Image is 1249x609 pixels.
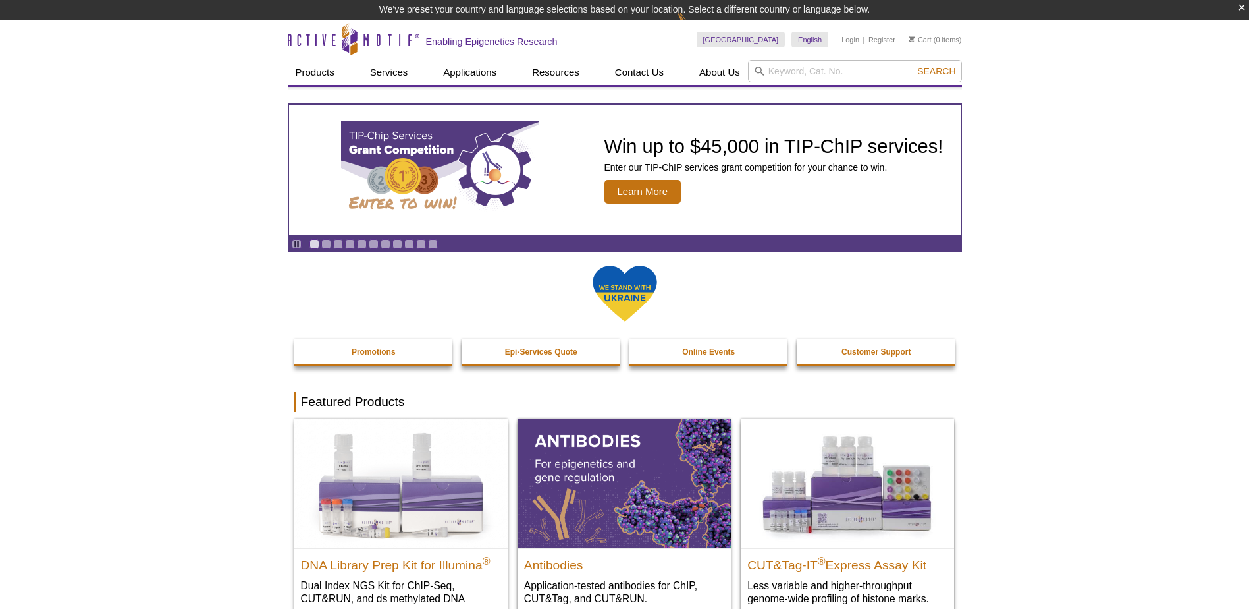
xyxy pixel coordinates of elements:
[321,239,331,249] a: Go to slide 2
[404,239,414,249] a: Go to slide 9
[791,32,828,47] a: English
[747,552,947,572] h2: CUT&Tag-IT Express Assay Kit
[428,239,438,249] a: Go to slide 11
[748,60,962,82] input: Keyword, Cat. No.
[747,579,947,606] p: Less variable and higher-throughput genome-wide profiling of histone marks​.
[797,339,956,364] a: Customer Support
[392,239,402,249] a: Go to slide 8
[629,339,789,364] a: Online Events
[607,60,672,85] a: Contact Us
[604,136,943,156] h2: Win up to $45,000 in TIP-ChIP services!
[294,419,508,548] img: DNA Library Prep Kit for Illumina
[426,36,558,47] h2: Enabling Epigenetics Research
[868,35,895,44] a: Register
[483,555,491,566] sup: ®
[909,35,932,44] a: Cart
[524,60,587,85] a: Resources
[909,36,915,42] img: Your Cart
[333,239,343,249] a: Go to slide 3
[294,339,454,364] a: Promotions
[505,347,577,357] strong: Epi-Services Quote
[913,65,959,77] button: Search
[352,347,396,357] strong: Promotions
[462,339,621,364] a: Epi-Services Quote
[345,239,355,249] a: Go to slide 4
[369,239,379,249] a: Go to slide 6
[697,32,785,47] a: [GEOGRAPHIC_DATA]
[341,121,539,219] img: TIP-ChIP Services Grant Competition
[691,60,748,85] a: About Us
[292,239,302,249] a: Toggle autoplay
[841,347,911,357] strong: Customer Support
[604,180,681,204] span: Learn More
[677,10,712,41] img: Change Here
[604,161,943,173] p: Enter our TIP-ChIP services grant competition for your chance to win.
[917,66,955,76] span: Search
[524,552,724,572] h2: Antibodies
[518,419,731,548] img: All Antibodies
[741,419,954,548] img: CUT&Tag-IT® Express Assay Kit
[362,60,416,85] a: Services
[381,239,390,249] a: Go to slide 7
[288,60,342,85] a: Products
[294,392,955,412] h2: Featured Products
[435,60,504,85] a: Applications
[818,555,826,566] sup: ®
[357,239,367,249] a: Go to slide 5
[863,32,865,47] li: |
[309,239,319,249] a: Go to slide 1
[524,579,724,606] p: Application-tested antibodies for ChIP, CUT&Tag, and CUT&RUN.
[289,105,961,235] a: TIP-ChIP Services Grant Competition Win up to $45,000 in TIP-ChIP services! Enter our TIP-ChIP se...
[416,239,426,249] a: Go to slide 10
[682,347,735,357] strong: Online Events
[909,32,962,47] li: (0 items)
[592,264,658,323] img: We Stand With Ukraine
[289,105,961,235] article: TIP-ChIP Services Grant Competition
[301,552,501,572] h2: DNA Library Prep Kit for Illumina
[841,35,859,44] a: Login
